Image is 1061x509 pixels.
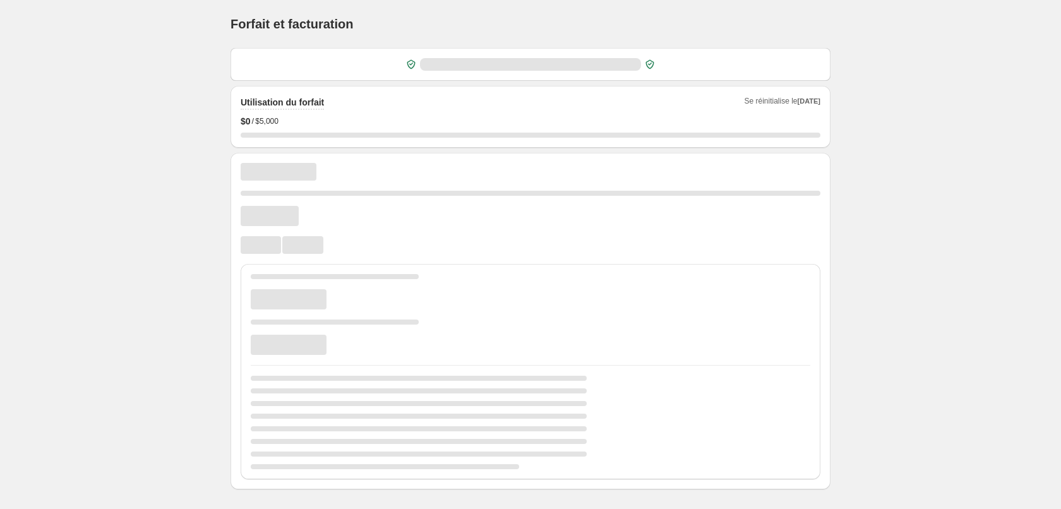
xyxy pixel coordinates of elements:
span: $5,000 [255,116,279,126]
h1: Forfait et facturation [231,16,353,32]
h2: Utilisation du forfait [241,96,324,109]
span: [DATE] [798,97,820,105]
span: Se réinitialise le [744,96,820,110]
div: / [241,115,820,128]
span: $ 0 [241,115,251,128]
